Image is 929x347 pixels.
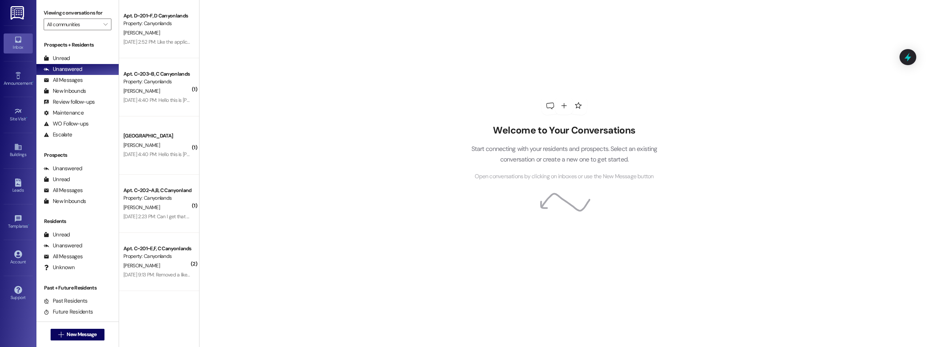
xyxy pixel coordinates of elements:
[36,151,119,159] div: Prospects
[123,245,191,252] div: Apt. C~201~E,F, C Canyonlands
[44,76,83,84] div: All Messages
[4,212,33,232] a: Templates •
[475,172,653,181] span: Open conversations by clicking on inboxes or use the New Message button
[123,70,191,78] div: Apt. C~203~B, C Canyonlands
[123,142,160,148] span: [PERSON_NAME]
[460,144,668,164] p: Start connecting with your residents and prospects. Select an existing conversation or create a n...
[51,329,104,340] button: New Message
[47,19,100,30] input: All communities
[44,264,75,271] div: Unknown
[123,12,191,20] div: Apt. D~201~F, D Canyonlands
[44,198,86,205] div: New Inbounds
[44,297,88,305] div: Past Residents
[44,109,84,117] div: Maintenance
[26,115,27,120] span: •
[123,271,768,278] div: [DATE] 9:13 PM: Removed a like from “Vintage at [GEOGRAPHIC_DATA] (Canyonlands): Good evening eve...
[44,98,95,106] div: Review follow-ups
[44,242,82,250] div: Unanswered
[123,132,191,140] div: [GEOGRAPHIC_DATA]
[4,105,33,125] a: Site Visit •
[44,187,83,194] div: All Messages
[11,6,25,20] img: ResiDesk Logo
[4,176,33,196] a: Leads
[123,39,235,45] div: [DATE] 2:52 PM: Like the application fee? Deposit, etc
[44,253,83,260] div: All Messages
[28,223,29,228] span: •
[123,29,160,36] span: [PERSON_NAME]
[36,218,119,225] div: Residents
[123,213,302,220] div: [DATE] 2:23 PM: Can I get that code texted to me. There was no answer at the phone
[123,204,160,211] span: [PERSON_NAME]
[4,284,33,303] a: Support
[4,33,33,53] a: Inbox
[103,21,107,27] i: 
[44,165,82,172] div: Unanswered
[4,248,33,268] a: Account
[4,141,33,160] a: Buildings
[44,120,88,128] div: WO Follow-ups
[123,187,191,194] div: Apt. C~202~A,B, C Canyonlands
[36,284,119,292] div: Past + Future Residents
[123,252,191,260] div: Property: Canyonlands
[460,125,668,136] h2: Welcome to Your Conversations
[44,55,70,62] div: Unread
[123,194,191,202] div: Property: Canyonlands
[123,262,160,269] span: [PERSON_NAME]
[67,331,96,338] span: New Message
[58,332,64,338] i: 
[44,7,111,19] label: Viewing conversations for
[36,41,119,49] div: Prospects + Residents
[123,78,191,85] div: Property: Canyonlands
[44,308,93,316] div: Future Residents
[44,131,72,139] div: Escalate
[123,20,191,27] div: Property: Canyonlands
[32,80,33,85] span: •
[44,65,82,73] div: Unanswered
[44,87,86,95] div: New Inbounds
[44,231,70,239] div: Unread
[123,88,160,94] span: [PERSON_NAME]
[44,176,70,183] div: Unread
